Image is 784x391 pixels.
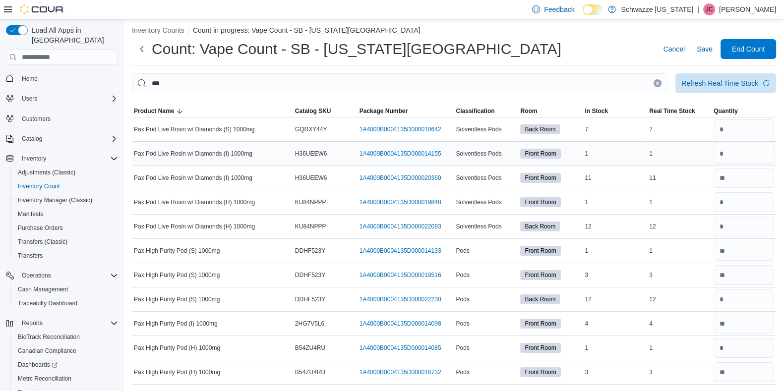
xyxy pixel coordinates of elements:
[703,3,715,15] div: Justin Cleer
[10,372,122,386] button: Metrc Reconciliation
[18,153,118,165] span: Inventory
[134,107,174,115] span: Product Name
[654,79,662,87] button: Clear input
[14,167,79,178] a: Adjustments (Classic)
[712,105,776,117] button: Quantity
[525,368,556,377] span: Front Room
[456,198,501,206] span: Solventless Pods
[583,293,647,305] div: 12
[18,333,80,341] span: BioTrack Reconciliation
[18,270,118,281] span: Operations
[10,235,122,249] button: Transfers (Classic)
[18,72,118,84] span: Home
[456,223,501,230] span: Solventless Pods
[132,105,293,117] button: Product Name
[525,295,555,304] span: Back Room
[22,155,46,163] span: Inventory
[14,208,118,220] span: Manifests
[647,105,712,117] button: Real Time Stock
[647,245,712,257] div: 1
[663,44,685,54] span: Cancel
[525,246,556,255] span: Front Room
[583,148,647,160] div: 1
[647,318,712,330] div: 4
[132,26,184,34] button: Inventory Counts
[583,318,647,330] div: 4
[22,319,43,327] span: Reports
[10,344,122,358] button: Canadian Compliance
[20,4,64,14] img: Cova
[360,247,441,255] a: 1A4000B0004135D000014133
[583,342,647,354] div: 1
[647,123,712,135] div: 7
[295,320,324,328] span: 2HG7V5L6
[583,172,647,184] div: 11
[18,133,46,145] button: Catalog
[134,295,220,303] span: Pax High Purity Pod (S) 1000mg
[14,283,72,295] a: Cash Management
[132,39,152,59] button: Next
[525,173,556,182] span: Front Room
[18,375,71,383] span: Metrc Reconciliation
[14,250,47,262] a: Transfers
[525,319,556,328] span: Front Room
[520,107,537,115] span: Room
[647,342,712,354] div: 1
[134,271,220,279] span: Pax High Purity Pod (S) 1000mg
[18,317,47,329] button: Reports
[456,125,501,133] span: Solventless Pods
[360,174,441,182] a: 1A4000B0004135D000020360
[714,107,738,115] span: Quantity
[583,123,647,135] div: 7
[28,25,118,45] span: Load All Apps in [GEOGRAPHIC_DATA]
[583,221,647,232] div: 12
[10,166,122,179] button: Adjustments (Classic)
[10,358,122,372] a: Dashboards
[525,222,555,231] span: Back Room
[14,236,71,248] a: Transfers (Classic)
[22,272,51,279] span: Operations
[18,93,41,105] button: Users
[456,247,469,255] span: Pods
[649,107,695,115] span: Real Time Stock
[2,152,122,166] button: Inventory
[134,320,218,328] span: Pax High Purity Pod (I) 1000mg
[18,196,92,204] span: Inventory Manager (Classic)
[456,150,501,158] span: Solventless Pods
[525,198,556,207] span: Front Room
[520,319,560,329] span: Front Room
[2,71,122,85] button: Home
[647,172,712,184] div: 11
[134,125,254,133] span: Pax Pod Live Rosin w/ Diamonds (S) 1000mg
[14,331,84,343] a: BioTrack Reconciliation
[583,366,647,378] div: 3
[675,73,776,93] button: Refresh Real Time Stock
[732,44,765,54] span: End Count
[14,297,118,309] span: Traceabilty Dashboard
[520,367,560,377] span: Front Room
[295,125,327,133] span: GQRXY44Y
[456,271,469,279] span: Pods
[520,124,560,134] span: Back Room
[132,73,667,93] input: This is a search bar. After typing your query, hit enter to filter the results lower in the page.
[2,132,122,146] button: Catalog
[14,194,96,206] a: Inventory Manager (Classic)
[10,330,122,344] button: BioTrack Reconciliation
[520,149,560,159] span: Front Room
[10,179,122,193] button: Inventory Count
[22,115,51,123] span: Customers
[295,368,325,376] span: B54ZU4RU
[583,269,647,281] div: 3
[706,3,713,15] span: JC
[358,105,454,117] button: Package Number
[360,198,441,206] a: 1A4000B0004135D000019848
[132,25,776,37] nav: An example of EuiBreadcrumbs
[456,295,469,303] span: Pods
[520,343,560,353] span: Front Room
[14,359,61,371] a: Dashboards
[295,107,331,115] span: Catalog SKU
[295,198,326,206] span: KU84NPPP
[2,316,122,330] button: Reports
[18,113,55,125] a: Customers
